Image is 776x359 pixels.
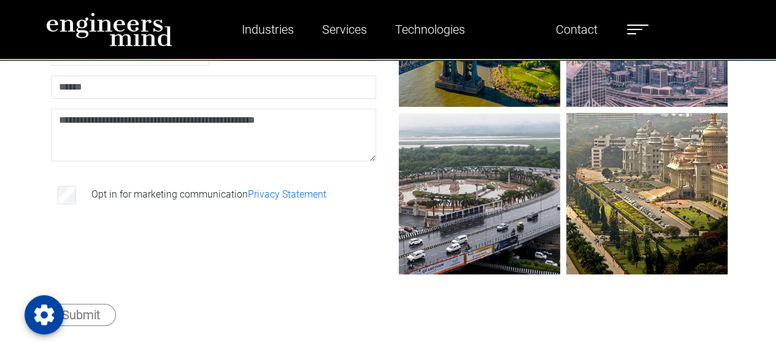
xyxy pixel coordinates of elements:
img: gif [566,113,728,274]
a: Industries [237,15,299,44]
a: Privacy Statement [248,188,326,200]
a: Services [317,15,372,44]
img: logo [46,12,172,47]
button: Submit [46,304,116,326]
a: Technologies [390,15,470,44]
label: Opt in for marketing communication [91,187,326,202]
a: Contact [551,15,602,44]
img: gif [399,113,560,274]
iframe: reCAPTCHA [53,226,240,274]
